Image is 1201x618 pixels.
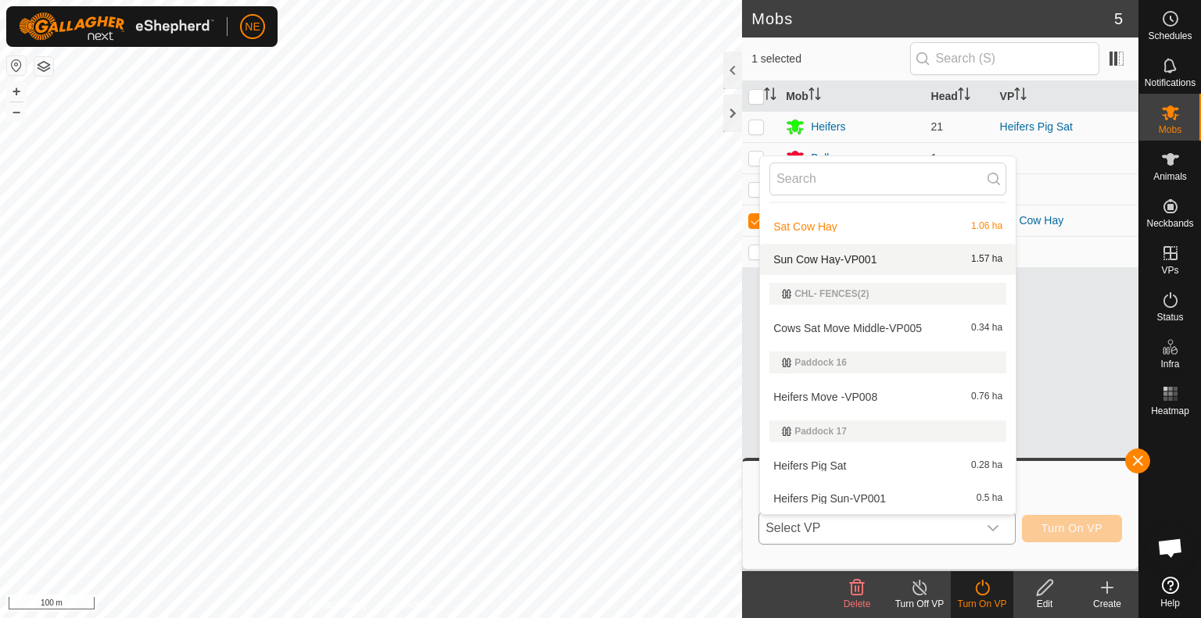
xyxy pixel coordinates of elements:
[760,381,1016,413] li: Heifers Move -VP008
[7,56,26,75] button: Reset Map
[811,150,829,166] div: Bull
[971,254,1002,265] span: 1.57 ha
[782,358,994,367] div: Paddock 16
[1153,172,1187,181] span: Animals
[773,460,846,471] span: Heifers Pig Sat
[780,81,924,112] th: Mob
[751,9,1114,28] h2: Mobs
[1148,31,1192,41] span: Schedules
[808,90,821,102] p-sorticon: Activate to sort
[1160,359,1179,369] span: Infra
[994,142,1138,173] td: -
[977,493,1002,504] span: 0.5 ha
[760,313,1016,344] li: Cows Sat Move Middle-VP005
[773,221,837,232] span: Sat Cow Hay
[7,102,26,121] button: –
[1022,515,1122,542] button: Turn On VP
[751,51,909,67] span: 1 selected
[773,254,877,265] span: Sun Cow Hay-VP001
[310,598,368,612] a: Privacy Policy
[1145,78,1196,88] span: Notifications
[1000,120,1073,133] a: Heifers Pig Sat
[1151,406,1189,416] span: Heatmap
[1076,597,1138,611] div: Create
[34,57,53,76] button: Map Layers
[994,236,1138,267] td: -
[773,391,877,402] span: Heifers Move -VP008
[1156,313,1183,322] span: Status
[971,460,1002,471] span: 0.28 ha
[971,391,1002,402] span: 0.76 ha
[1159,125,1181,134] span: Mobs
[19,13,214,41] img: Gallagher Logo
[769,163,1006,195] input: Search
[888,597,951,611] div: Turn Off VP
[1161,266,1178,275] span: VPs
[994,81,1138,112] th: VP
[7,82,26,101] button: +
[931,120,944,133] span: 21
[782,427,994,436] div: Paddock 17
[977,513,1009,544] div: dropdown trigger
[1139,570,1201,614] a: Help
[773,323,922,334] span: Cows Sat Move Middle-VP005
[1146,219,1193,228] span: Neckbands
[760,450,1016,481] li: Heifers Pig Sat
[931,152,937,164] span: 1
[1041,522,1102,534] span: Turn On VP
[1000,214,1064,227] a: Sat Cow Hay
[1147,524,1194,571] div: Open chat
[951,597,1013,611] div: Turn On VP
[1013,597,1076,611] div: Edit
[1160,598,1180,608] span: Help
[925,81,994,112] th: Head
[971,221,1002,232] span: 1.06 ha
[760,211,1016,242] li: Sat Cow Hay
[958,90,970,102] p-sorticon: Activate to sort
[994,173,1138,205] td: -
[971,323,1002,334] span: 0.34 ha
[782,289,994,298] div: CHL- FENCES(2)
[910,42,1099,75] input: Search (S)
[1014,90,1027,102] p-sorticon: Activate to sort
[760,175,1016,583] ul: Option List
[811,119,845,135] div: Heifers
[760,244,1016,275] li: Sun Cow Hay-VP001
[759,513,977,544] span: Select VP
[773,493,886,504] span: Heifers Pig Sun-VP001
[1114,7,1123,30] span: 5
[844,598,871,609] span: Delete
[245,19,260,35] span: NE
[386,598,432,612] a: Contact Us
[760,483,1016,514] li: Heifers Pig Sun-VP001
[764,90,776,102] p-sorticon: Activate to sort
